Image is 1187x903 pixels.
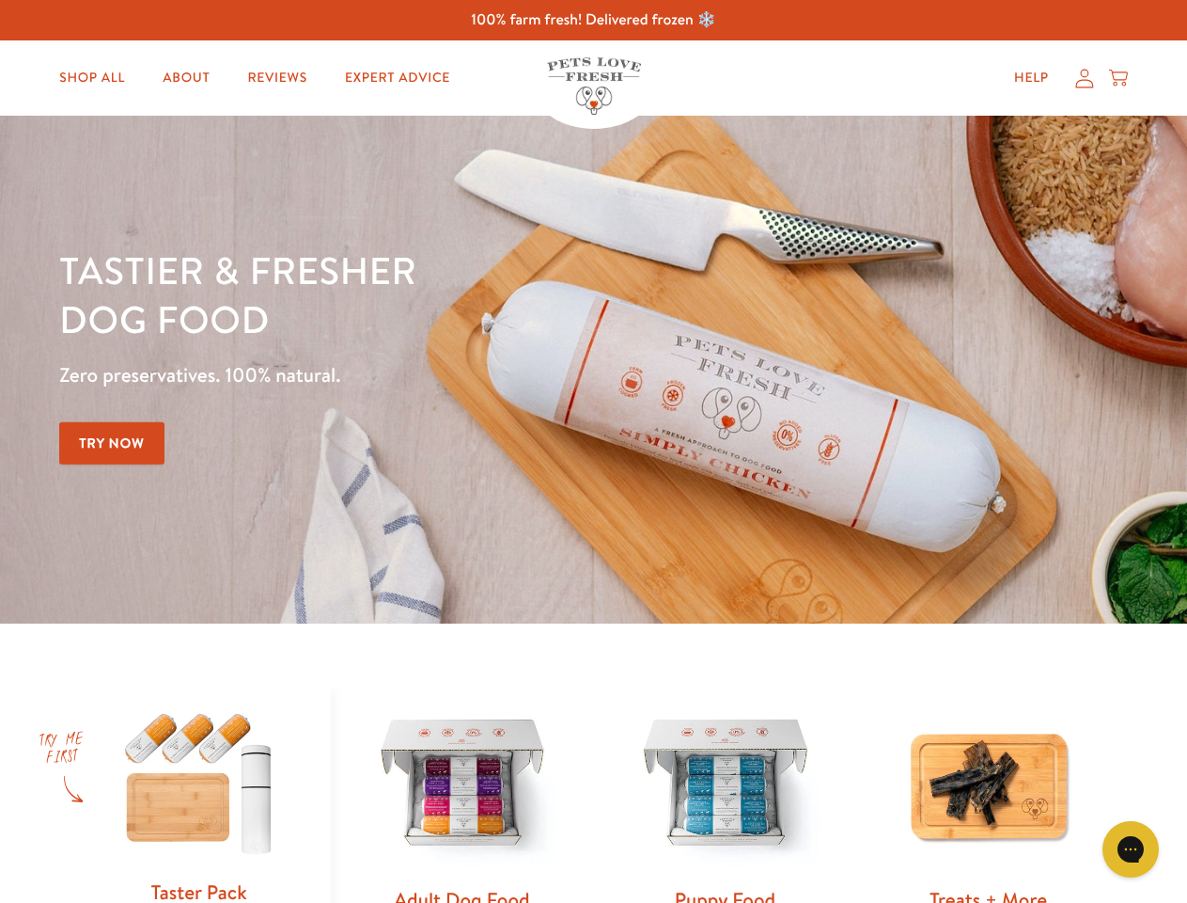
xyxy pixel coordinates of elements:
[547,57,641,115] img: Pets Love Fresh
[232,59,321,97] a: Reviews
[330,59,465,97] a: Expert Advice
[999,59,1064,97] a: Help
[59,246,772,343] h1: Tastier & fresher dog food
[59,422,164,465] a: Try Now
[148,59,225,97] a: About
[59,358,772,392] p: Zero preservatives. 100% natural.
[44,59,140,97] a: Shop All
[1093,815,1168,884] iframe: Gorgias live chat messenger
